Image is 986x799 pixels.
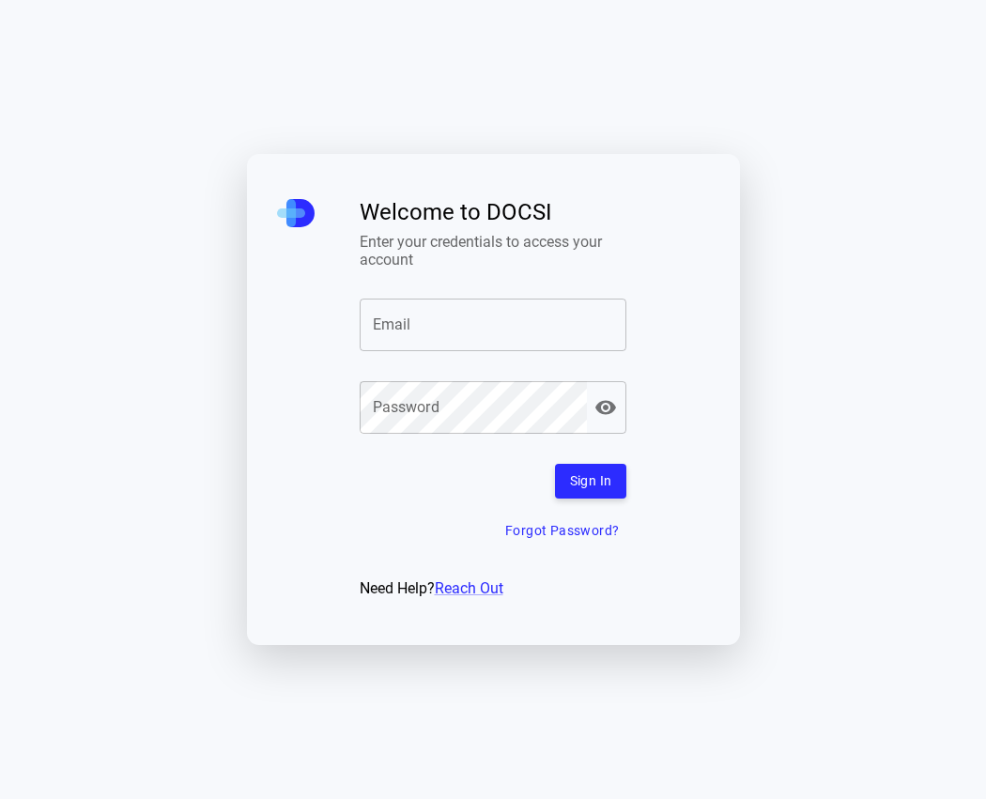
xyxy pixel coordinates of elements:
[360,199,627,225] span: Welcome to DOCSI
[435,579,503,597] a: Reach Out
[498,514,626,548] button: Forgot Password?
[360,577,627,600] div: Need Help?
[360,233,627,269] span: Enter your credentials to access your account
[555,464,627,499] button: Sign In
[277,199,315,227] img: DOCSI Mini Logo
